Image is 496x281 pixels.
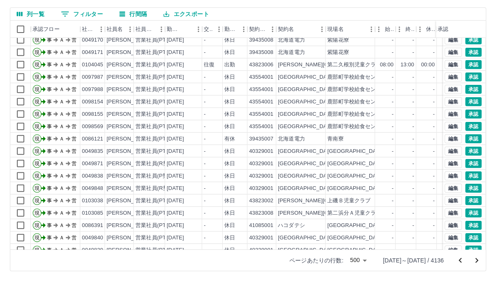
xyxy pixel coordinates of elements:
button: 編集 [445,221,462,230]
button: 承認 [465,208,482,218]
div: - [392,49,394,56]
div: 鹿部町学校給食センター [327,73,387,81]
button: 編集 [445,184,462,193]
div: - [204,73,205,81]
div: 鹿部町学校給食センター [327,110,387,118]
text: 営 [72,136,77,142]
text: 現 [35,148,40,154]
text: Ａ [59,62,64,68]
div: 勤務区分 [224,21,238,38]
button: 次のページへ [468,252,485,269]
div: - [204,172,205,180]
div: 39435008 [249,49,273,56]
div: 始業 [385,21,394,38]
button: 編集 [445,233,462,242]
text: 営 [72,148,77,154]
button: 編集 [445,159,462,168]
div: [GEOGRAPHIC_DATA]学校給食センター [327,160,427,168]
text: 現 [35,111,40,117]
div: 契約名 [276,21,326,38]
button: 承認 [465,233,482,242]
div: 43554001 [249,110,273,118]
div: 43823002 [249,197,273,205]
button: 編集 [445,97,462,106]
div: 休日 [224,172,235,180]
button: 編集 [445,85,462,94]
div: 承認フロー [31,21,80,38]
text: 事 [47,161,52,166]
div: 終業 [396,21,416,38]
text: 事 [47,148,52,154]
text: Ａ [59,161,64,166]
div: 0097987 [82,73,103,81]
div: 社員番号 [80,21,105,38]
div: - [392,172,394,180]
div: - [204,86,205,94]
div: 営業社員(P契約) [135,73,175,81]
text: Ａ [59,87,64,92]
div: 08:00 [380,61,394,69]
text: 事 [47,62,52,68]
div: 営業社員(PT契約) [135,197,179,205]
div: - [392,197,394,205]
text: 現 [35,62,40,68]
text: 現 [35,161,40,166]
div: 休日 [224,148,235,155]
button: 承認 [465,35,482,44]
button: 編集 [445,110,462,119]
button: 承認 [465,134,482,143]
div: 承認フロー [33,21,60,38]
div: - [433,86,435,94]
div: 営業社員(P契約) [135,86,175,94]
div: - [412,172,414,180]
button: 承認 [465,184,482,193]
div: - [433,98,435,106]
div: - [412,49,414,56]
div: - [412,110,414,118]
text: 事 [47,49,52,55]
div: 43554001 [249,86,273,94]
div: - [433,172,435,180]
div: [GEOGRAPHIC_DATA] [278,123,335,131]
text: Ａ [59,49,64,55]
div: 営業社員(PT契約) [135,36,179,44]
text: Ａ [59,99,64,105]
div: 営業社員(PT契約) [135,148,179,155]
div: [GEOGRAPHIC_DATA] [278,73,335,81]
div: 00:00 [421,61,435,69]
button: 編集 [445,73,462,82]
div: - [433,36,435,44]
div: [DATE] [167,61,184,69]
div: - [412,86,414,94]
div: 往復 [204,61,214,69]
div: 43823006 [249,61,273,69]
div: - [392,148,394,155]
div: - [392,185,394,192]
div: 始業 [375,21,396,38]
div: 0104045 [82,61,103,69]
button: 編集 [445,208,462,218]
div: 出勤 [224,61,235,69]
button: ソート [181,23,192,35]
div: 40329001 [249,148,273,155]
div: 現場名 [326,21,375,38]
button: 承認 [465,60,482,69]
div: - [392,86,394,94]
button: 編集 [445,60,462,69]
div: - [204,160,205,168]
text: 営 [72,161,77,166]
text: 現 [35,185,40,191]
div: 0049170 [82,36,103,44]
button: フィルター表示 [54,8,109,20]
div: 鹿部町学校給食センター [327,86,387,94]
div: [PERSON_NAME] [107,61,151,69]
div: 休日 [224,197,235,205]
button: メニュー [266,23,279,35]
div: 休日 [224,123,235,131]
button: 前のページへ [452,252,468,269]
div: [PERSON_NAME] [107,49,151,56]
div: 契約コード [247,21,276,38]
div: 営業社員(PT契約) [135,61,179,69]
div: - [433,135,435,143]
div: - [433,49,435,56]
